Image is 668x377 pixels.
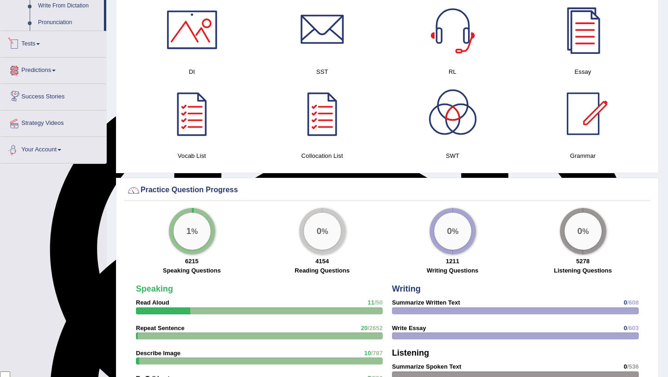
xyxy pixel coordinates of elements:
[127,183,648,197] div: Practice Question Progress
[136,284,173,293] strong: Speaking
[623,299,627,306] span: 0
[361,325,367,331] span: 20
[131,151,252,161] h4: Vocab List
[392,151,513,161] h4: SWT
[295,266,349,275] label: Reading Questions
[262,151,383,161] h4: Collocation List
[627,299,639,306] span: /608
[522,67,643,77] h4: Essay
[316,226,321,236] big: 0
[447,226,452,236] big: 0
[623,363,627,370] span: 0
[173,213,211,250] div: %
[0,58,106,81] a: Predictions
[392,348,429,357] strong: Listening
[623,325,627,331] span: 0
[434,213,471,250] div: %
[392,299,460,306] strong: Summarize Written Text
[627,325,639,331] span: /603
[0,110,106,134] a: Strategy Videos
[565,213,602,250] div: %
[627,363,639,370] span: /536
[364,350,371,357] span: 10
[163,266,221,275] label: Speaking Questions
[0,84,106,107] a: Success Stories
[34,14,104,31] a: Pronunciation
[185,258,199,265] strong: 6215
[374,299,383,306] span: /50
[392,363,461,370] strong: Summarize Spoken Text
[186,226,191,236] big: 1
[577,226,582,236] big: 0
[0,137,106,160] a: Your Account
[392,325,426,331] strong: Write Essay
[131,67,252,77] h4: DI
[136,350,180,357] strong: Describe Image
[315,258,329,265] strong: 4154
[446,258,459,265] strong: 1211
[392,284,421,293] strong: Writing
[136,325,185,331] strong: Repeat Sentence
[304,213,341,250] div: %
[136,299,169,306] strong: Read Aloud
[371,350,383,357] span: /787
[392,67,513,77] h4: RL
[554,266,612,275] label: Listening Questions
[522,151,643,161] h4: Grammar
[367,325,383,331] span: /2652
[367,299,374,306] span: 11
[262,67,383,77] h4: SST
[427,266,479,275] label: Writing Questions
[576,258,590,265] strong: 5278
[0,31,106,54] a: Tests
